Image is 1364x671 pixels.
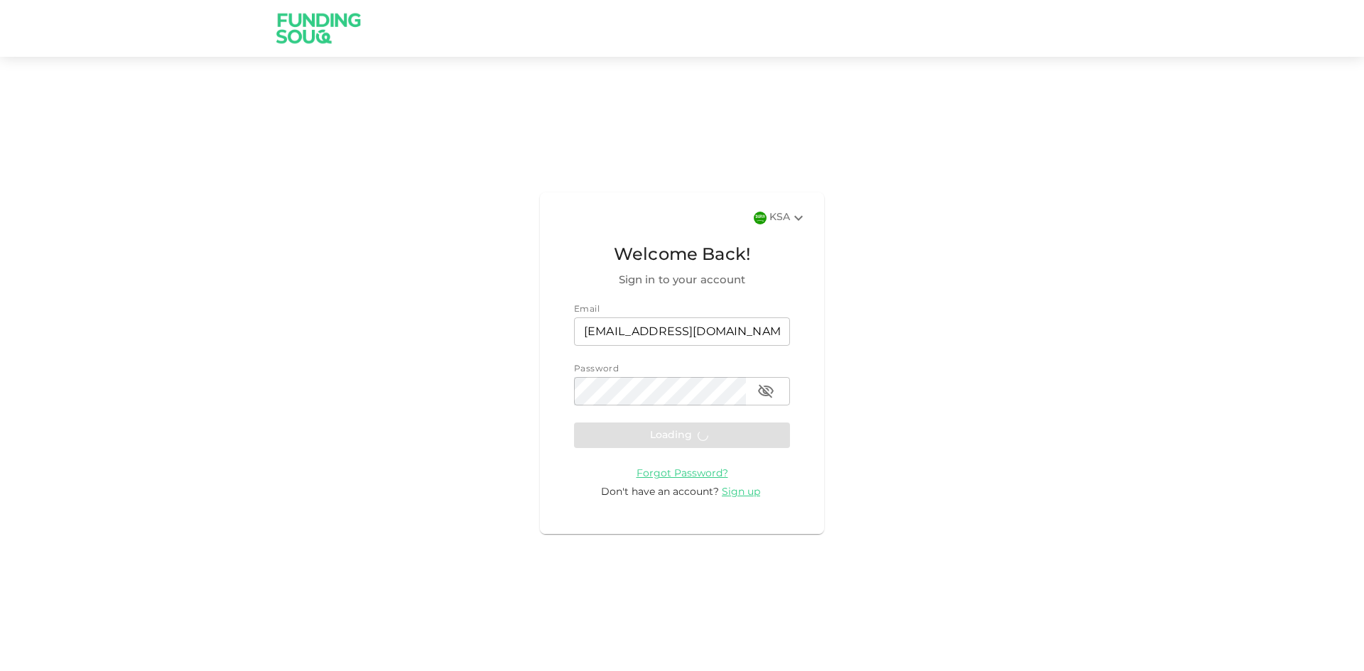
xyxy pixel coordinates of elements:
span: Don't have an account? [601,487,719,497]
a: Forgot Password? [637,468,728,479]
input: password [574,377,746,405]
span: Welcome Back! [574,242,790,269]
input: email [574,317,790,346]
span: Email [574,305,600,314]
span: Password [574,365,619,373]
span: Sign in to your account [574,272,790,289]
div: KSA [769,209,807,227]
img: flag-sa.b9a346574cdc8950dd34b50780441f57.svg [754,212,767,224]
span: Sign up [722,487,760,497]
span: Forgot Password? [637,469,728,479]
